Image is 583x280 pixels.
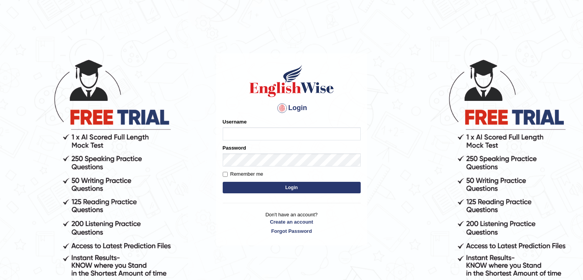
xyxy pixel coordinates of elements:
p: Don't have an account? [223,211,361,235]
h4: Login [223,102,361,114]
label: Username [223,118,247,125]
label: Remember me [223,170,263,178]
input: Remember me [223,172,228,177]
button: Login [223,182,361,193]
a: Create an account [223,218,361,226]
a: Forgot Password [223,227,361,235]
img: Logo of English Wise sign in for intelligent practice with AI [248,64,335,98]
label: Password [223,144,246,152]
